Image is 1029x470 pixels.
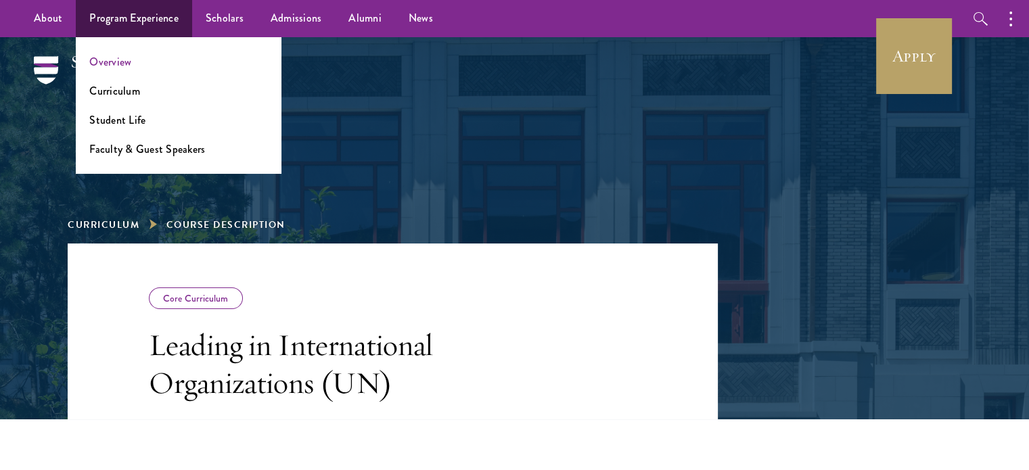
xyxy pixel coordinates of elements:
a: Faculty & Guest Speakers [89,141,205,157]
a: Overview [89,54,131,70]
a: Apply [876,18,952,94]
img: Schwarzman Scholars [34,56,176,103]
a: Curriculum [68,218,139,232]
a: Student Life [89,112,145,128]
h3: Leading in International Organizations (UN) [149,326,534,402]
a: Curriculum [89,83,140,99]
span: Course Description [166,218,285,232]
div: Core Curriculum [149,287,243,309]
